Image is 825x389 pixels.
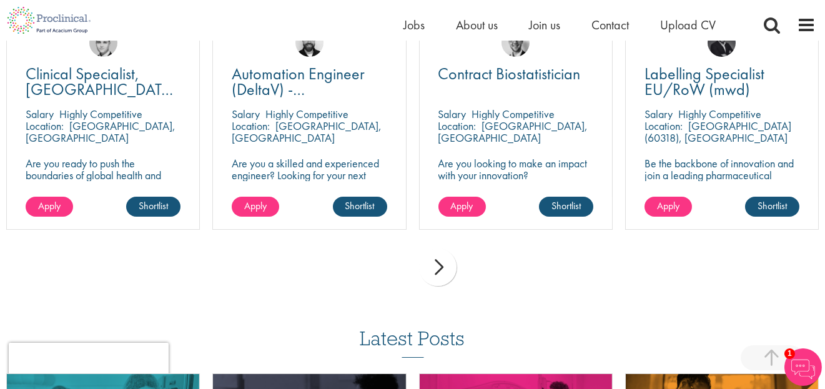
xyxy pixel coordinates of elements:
[645,119,791,145] p: [GEOGRAPHIC_DATA] (60318), [GEOGRAPHIC_DATA]
[660,17,716,33] a: Upload CV
[232,66,387,97] a: Automation Engineer (DeltaV) - [GEOGRAPHIC_DATA]
[265,107,348,121] p: Highly Competitive
[26,157,180,229] p: Are you ready to push the boundaries of global health and make a lasting impact? This role at a h...
[333,197,387,217] a: Shortlist
[472,107,555,121] p: Highly Competitive
[59,107,142,121] p: Highly Competitive
[244,199,267,212] span: Apply
[438,107,467,121] span: Salary
[232,119,382,145] p: [GEOGRAPHIC_DATA], [GEOGRAPHIC_DATA]
[645,107,673,121] span: Salary
[295,29,324,57] img: Jordan Kiely
[360,328,465,358] h3: Latest Posts
[126,197,180,217] a: Shortlist
[678,107,761,121] p: Highly Competitive
[501,29,530,57] img: George Breen
[645,119,683,133] span: Location:
[745,197,799,217] a: Shortlist
[708,29,736,57] img: Fidan Beqiraj
[657,199,679,212] span: Apply
[232,119,270,133] span: Location:
[438,119,588,145] p: [GEOGRAPHIC_DATA], [GEOGRAPHIC_DATA]
[9,343,169,380] iframe: reCAPTCHA
[784,348,822,386] img: Chatbot
[539,197,593,217] a: Shortlist
[456,17,498,33] a: About us
[438,66,593,82] a: Contract Biostatistician
[232,107,260,121] span: Salary
[784,348,795,359] span: 1
[403,17,425,33] a: Jobs
[419,249,457,286] div: next
[232,197,279,217] a: Apply
[26,66,180,97] a: Clinical Specialist, [GEOGRAPHIC_DATA] - Cardiac
[38,199,61,212] span: Apply
[529,17,560,33] a: Join us
[26,119,64,133] span: Location:
[232,157,387,205] p: Are you a skilled and experienced engineer? Looking for your next opportunity to assist with impa...
[438,119,477,133] span: Location:
[26,107,54,121] span: Salary
[438,197,486,217] a: Apply
[26,197,73,217] a: Apply
[645,157,799,205] p: Be the backbone of innovation and join a leading pharmaceutical company to help keep life-changin...
[438,63,581,84] span: Contract Biostatistician
[451,199,473,212] span: Apply
[438,157,593,181] p: Are you looking to make an impact with your innovation?
[645,197,692,217] a: Apply
[232,63,382,116] span: Automation Engineer (DeltaV) - [GEOGRAPHIC_DATA]
[26,63,176,116] span: Clinical Specialist, [GEOGRAPHIC_DATA] - Cardiac
[645,66,799,97] a: Labelling Specialist EU/RoW (mwd)
[26,119,175,145] p: [GEOGRAPHIC_DATA], [GEOGRAPHIC_DATA]
[89,29,117,57] img: Connor Lynes
[591,17,629,33] a: Contact
[645,63,764,100] span: Labelling Specialist EU/RoW (mwd)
